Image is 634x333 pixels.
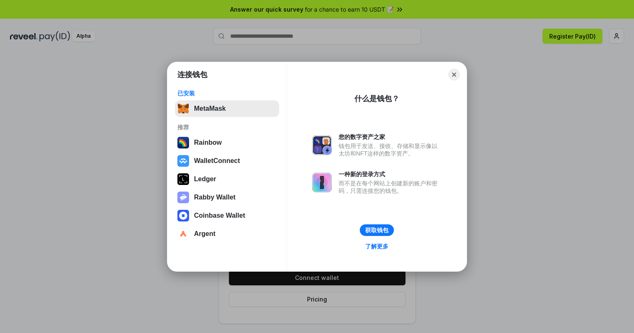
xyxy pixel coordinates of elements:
button: Rabby Wallet [175,189,279,206]
div: Coinbase Wallet [194,212,245,219]
img: svg+xml,%3Csvg%20width%3D%2228%22%20height%3D%2228%22%20viewBox%3D%220%200%2028%2028%22%20fill%3D... [177,228,189,240]
div: Ledger [194,175,216,183]
button: Argent [175,226,279,242]
img: svg+xml,%3Csvg%20xmlns%3D%22http%3A%2F%2Fwww.w3.org%2F2000%2Fsvg%22%20fill%3D%22none%22%20viewBox... [312,135,332,155]
button: 获取钱包 [360,224,394,236]
button: Coinbase Wallet [175,207,279,224]
div: 推荐 [177,124,277,131]
img: svg+xml,%3Csvg%20xmlns%3D%22http%3A%2F%2Fwww.w3.org%2F2000%2Fsvg%22%20fill%3D%22none%22%20viewBox... [177,192,189,203]
div: WalletConnect [194,157,240,165]
img: svg+xml,%3Csvg%20xmlns%3D%22http%3A%2F%2Fwww.w3.org%2F2000%2Fsvg%22%20fill%3D%22none%22%20viewBox... [312,173,332,192]
img: svg+xml,%3Csvg%20fill%3D%22none%22%20height%3D%2233%22%20viewBox%3D%220%200%2035%2033%22%20width%... [177,103,189,114]
div: 什么是钱包？ [354,94,399,104]
div: 一种新的登录方式 [339,170,442,178]
div: 已安装 [177,90,277,97]
button: Close [448,69,460,80]
img: svg+xml,%3Csvg%20width%3D%2228%22%20height%3D%2228%22%20viewBox%3D%220%200%2028%2028%22%20fill%3D... [177,155,189,167]
div: 而不是在每个网站上创建新的账户和密码，只需连接您的钱包。 [339,180,442,194]
div: Rainbow [194,139,222,146]
a: 了解更多 [360,241,393,252]
div: Rabby Wallet [194,194,236,201]
img: svg+xml,%3Csvg%20width%3D%2228%22%20height%3D%2228%22%20viewBox%3D%220%200%2028%2028%22%20fill%3D... [177,210,189,221]
img: svg+xml,%3Csvg%20xmlns%3D%22http%3A%2F%2Fwww.w3.org%2F2000%2Fsvg%22%20width%3D%2228%22%20height%3... [177,173,189,185]
button: Ledger [175,171,279,187]
button: MetaMask [175,100,279,117]
div: 了解更多 [365,243,388,250]
div: 钱包用于发送、接收、存储和显示像以太坊和NFT这样的数字资产。 [339,142,442,157]
button: Rainbow [175,134,279,151]
div: MetaMask [194,105,226,112]
div: 获取钱包 [365,226,388,234]
button: WalletConnect [175,153,279,169]
img: svg+xml,%3Csvg%20width%3D%22120%22%20height%3D%22120%22%20viewBox%3D%220%200%20120%20120%22%20fil... [177,137,189,148]
h1: 连接钱包 [177,70,207,80]
div: 您的数字资产之家 [339,133,442,141]
div: Argent [194,230,216,238]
